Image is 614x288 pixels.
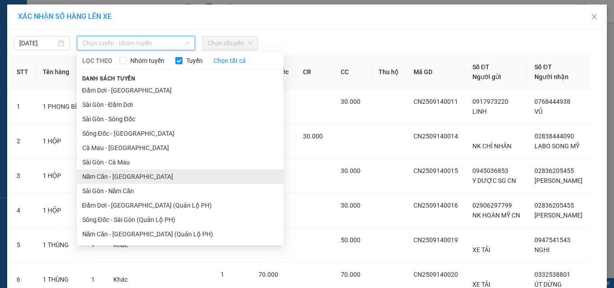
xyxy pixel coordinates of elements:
li: Năm Căn - [GEOGRAPHIC_DATA] (Quản Lộ PH) [77,227,284,241]
th: Tên hàng [36,55,84,89]
td: 3 [9,159,36,193]
span: close [591,13,598,20]
span: 1 [221,271,224,278]
span: Người nhận [534,73,569,80]
span: 02836205455 [534,202,574,209]
span: 02906297799 [472,202,512,209]
span: 50.000 [341,236,360,244]
span: 0768444938 [534,98,570,105]
td: 4 [9,193,36,228]
td: 1 PHONG BÌ [36,89,84,124]
span: 70.000 [258,271,278,278]
span: 0947541543 [534,236,570,244]
li: Sông Đốc - [GEOGRAPHIC_DATA] [77,126,284,141]
span: LABO SONG MỸ [534,142,579,150]
span: 70.000 [341,271,360,278]
td: 1 HỘP [36,124,84,159]
span: CN2509140020 [414,271,458,278]
li: Năm Căn - [GEOGRAPHIC_DATA] [77,169,284,184]
th: Mã GD [406,55,465,89]
span: Danh sách tuyến [77,75,141,83]
th: STT [9,55,36,89]
li: Cà Mau - [GEOGRAPHIC_DATA] [77,141,284,155]
li: Đầm Dơi - [GEOGRAPHIC_DATA] (Quản Lộ PH) [77,198,284,213]
span: 02838444090 [534,133,574,140]
span: CN2509140011 [414,98,458,105]
span: LINH [472,108,487,115]
input: 14/09/2025 [19,38,56,48]
td: 2 [9,124,36,159]
span: CN2509140014 [414,133,458,140]
td: 1 THÙNG [36,228,84,262]
td: 5 [9,228,36,262]
span: 0332538801 [534,271,570,278]
span: XE TẢI [472,281,490,288]
span: XÁC NHẬN SỐ HÀNG LÊN XE [18,12,111,21]
span: Người gửi [472,73,501,80]
span: 30.000 [303,133,323,140]
span: Tuyến [182,56,206,66]
span: Chọn tuyến - nhóm tuyến [82,36,190,50]
span: CN2509140015 [414,167,458,174]
span: CN2509140016 [414,202,458,209]
li: Sông Đốc - Sài Gòn (Quản Lộ PH) [77,213,284,227]
span: Số ĐT [472,63,489,71]
span: 1 [91,276,95,283]
span: 30.000 [341,167,360,174]
span: 30.000 [341,202,360,209]
span: [PERSON_NAME] [534,212,583,219]
span: XE TẢI [472,246,490,253]
span: NK HOÀN MỸ CN [472,212,520,219]
li: Sài Gòn - Cà Mau [77,155,284,169]
td: 1 HỘP [36,159,84,193]
span: LỌC THEO [82,56,112,66]
span: NGHI [534,246,550,253]
span: 30.000 [341,98,360,105]
li: Cà Mau - [GEOGRAPHIC_DATA] (Quản Lộ PH) [77,241,284,256]
span: Nhóm tuyến [127,56,168,66]
span: 0945036853 [472,167,508,174]
li: Sài Gòn - Sông Đốc [77,112,284,126]
li: Đầm Dơi - [GEOGRAPHIC_DATA] [77,83,284,97]
button: Close [582,4,607,30]
th: CC [334,55,371,89]
span: 0917973220 [472,98,508,105]
th: Thu hộ [371,55,406,89]
span: Y DƯỢC SG CN [472,177,516,184]
span: ÚT DỪNG [534,281,562,288]
th: CR [296,55,334,89]
td: 1 HỘP [36,193,84,228]
span: CN2509140019 [414,236,458,244]
span: 02836205455 [534,167,574,174]
span: Chọn chuyến [208,36,253,50]
a: Chọn tất cả [214,56,246,66]
span: Số ĐT [534,63,552,71]
span: VỦ [534,108,543,115]
td: 1 [9,89,36,124]
li: Sài Gòn - Đầm Dơi [77,97,284,112]
span: NK CHÍ NHÂN [472,142,512,150]
span: [PERSON_NAME] [534,177,583,184]
li: Sài Gòn - Năm Căn [77,184,284,198]
span: down [185,40,190,46]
